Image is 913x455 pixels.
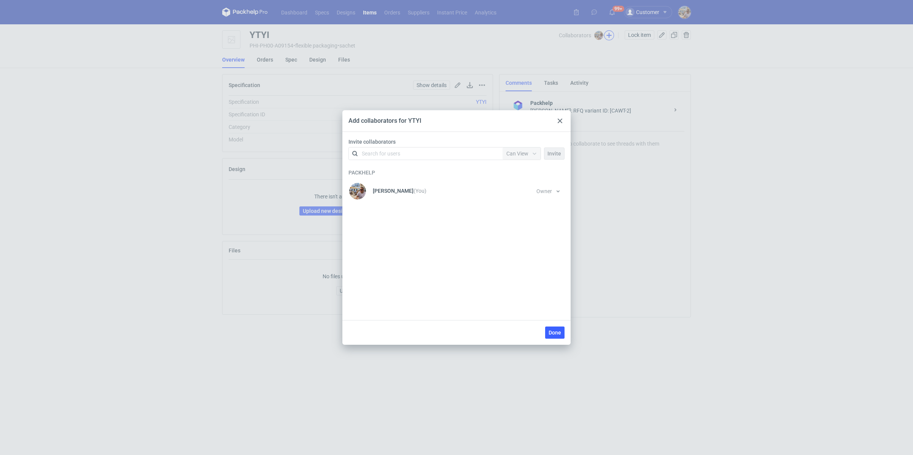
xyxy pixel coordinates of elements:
button: Done [545,327,565,339]
label: Invite collaborators [348,138,568,146]
img: Michał Palasek [349,183,366,200]
div: Search for users [362,150,400,157]
button: Invite [544,147,565,160]
small: (You) [414,188,426,194]
span: Owner [536,189,552,194]
div: Add collaborators for YTYI [348,117,422,125]
div: Michał Palasek [348,182,367,200]
span: Done [549,330,561,335]
p: [PERSON_NAME] [373,188,426,194]
span: Invite [547,151,561,156]
h3: Packhelp [348,169,563,176]
button: Owner [533,185,563,197]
